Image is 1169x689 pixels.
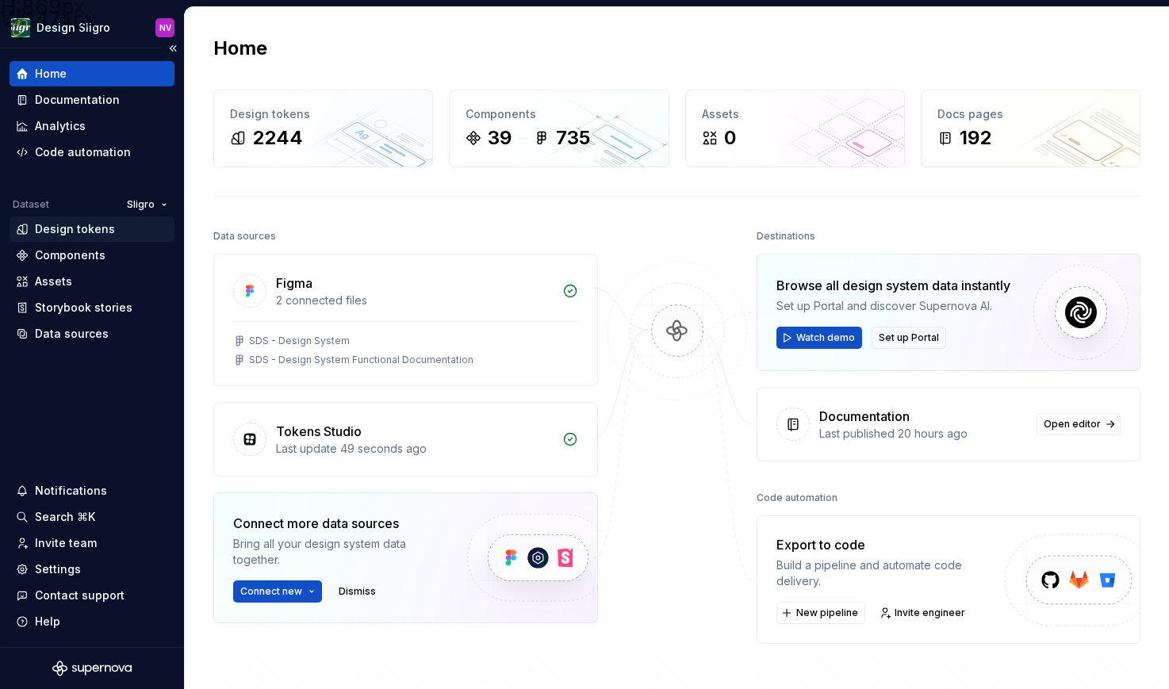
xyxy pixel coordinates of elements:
button: Contact support [10,583,174,608]
h2: Home [213,36,267,61]
div: Code automation [35,144,131,160]
div: 2244 [252,125,303,151]
div: 192 [960,125,991,151]
button: Help [10,609,174,634]
div: Code automation [757,487,837,509]
button: Set up Portal [872,327,946,349]
a: Assets [10,269,174,294]
div: Components [35,247,105,263]
div: Notifications [35,483,107,499]
div: Assets [35,274,72,289]
div: Set up Portal and discover Supernova AI. [776,298,1010,314]
div: Tokens Studio [276,422,362,441]
span: Set up Portal [879,331,939,344]
a: Code automation [10,140,174,165]
div: Settings [35,561,81,577]
a: Open editor [1037,413,1121,435]
div: Assets [702,106,888,122]
div: Documentation [35,92,120,108]
div: 2 connected files [276,293,553,308]
span: Connect new [240,585,302,598]
div: Connect more data sources [233,514,440,533]
button: Watch demo [776,327,862,349]
a: Components [10,243,174,268]
button: Search ⌘K [10,504,174,530]
button: Connect new [233,580,322,603]
a: Settings [10,557,174,582]
div: Dataset [13,198,49,211]
div: Export to code [776,535,1007,554]
div: Build a pipeline and automate code delivery. [776,557,1007,589]
a: Figma2 connected filesSDS - Design SystemSDS - Design System Functional Documentation [213,254,598,386]
a: Components39735 [449,90,669,167]
div: 735 [556,125,590,151]
div: Last update 49 seconds ago [276,441,553,457]
div: Documentation [819,407,910,426]
div: Design tokens [35,221,115,237]
div: Components [466,106,652,122]
div: 39 [488,125,512,151]
a: Storybook stories [10,295,174,320]
div: Design tokens [230,106,416,122]
a: Data sources [10,321,174,346]
button: Collapse sidebar [162,37,184,59]
div: SDS - Design System [249,335,350,347]
div: Data sources [213,225,276,247]
span: Watch demo [796,331,855,344]
div: NV [159,21,171,34]
div: Storybook stories [35,300,132,316]
a: Assets0 [685,90,905,167]
div: Figma [276,274,312,293]
svg: Supernova Logo [52,660,132,676]
button: New pipeline [776,602,865,624]
div: Last published 20 hours ago [819,426,1028,442]
div: Home [35,66,67,82]
span: Sligro [127,198,155,211]
a: Documentation [10,87,174,113]
div: Help [35,614,60,630]
div: Invite team [35,535,97,551]
div: H:869px W:1474px [1,1,96,26]
button: Notifications [10,478,174,503]
div: Browse all design system data instantly [776,276,1010,295]
div: Search ⌘K [35,509,95,525]
div: Docs pages [937,106,1124,122]
a: Tokens StudioLast update 49 seconds ago [213,402,598,477]
div: Destinations [757,225,815,247]
div: Data sources [35,326,109,342]
button: Dismiss [332,580,383,603]
div: Analytics [35,118,86,134]
span: New pipeline [796,607,858,619]
a: Design tokens [10,216,174,242]
span: Dismiss [339,585,376,598]
div: 0 [724,125,736,151]
a: Invite team [10,530,174,556]
a: Design tokens2244 [213,90,433,167]
div: Contact support [35,588,125,603]
a: Analytics [10,113,174,139]
button: Sligro [120,193,174,216]
a: Docs pages192 [921,90,1140,167]
a: Home [10,61,174,86]
div: SDS - Design System Functional Documentation [249,354,473,366]
span: Invite engineer [895,607,965,619]
a: Invite engineer [875,602,972,624]
div: Bring all your design system data together. [233,536,440,568]
span: Open editor [1044,418,1101,431]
